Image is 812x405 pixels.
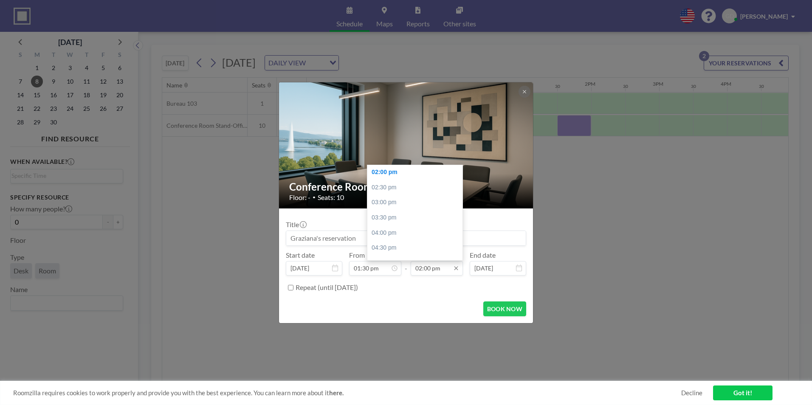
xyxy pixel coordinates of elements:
[286,251,315,259] label: Start date
[470,251,496,259] label: End date
[367,180,467,195] div: 02:30 pm
[405,254,407,273] span: -
[279,60,534,230] img: 537.png
[483,301,526,316] button: BOOK NOW
[289,180,524,193] h2: Conference Room Stand-Offices
[713,385,773,400] a: Got it!
[681,389,702,397] a: Decline
[286,220,306,229] label: Title
[367,225,467,241] div: 04:00 pm
[289,193,310,202] span: Floor: -
[367,256,467,271] div: 05:00 pm
[349,251,365,259] label: From
[329,389,344,397] a: here.
[296,283,358,292] label: Repeat (until [DATE])
[13,389,681,397] span: Roomzilla requires cookies to work properly and provide you with the best experience. You can lea...
[367,210,467,225] div: 03:30 pm
[367,240,467,256] div: 04:30 pm
[367,165,467,180] div: 02:00 pm
[367,195,467,210] div: 03:00 pm
[286,231,526,245] input: Graziana's reservation
[318,193,344,202] span: Seats: 10
[313,194,316,200] span: •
